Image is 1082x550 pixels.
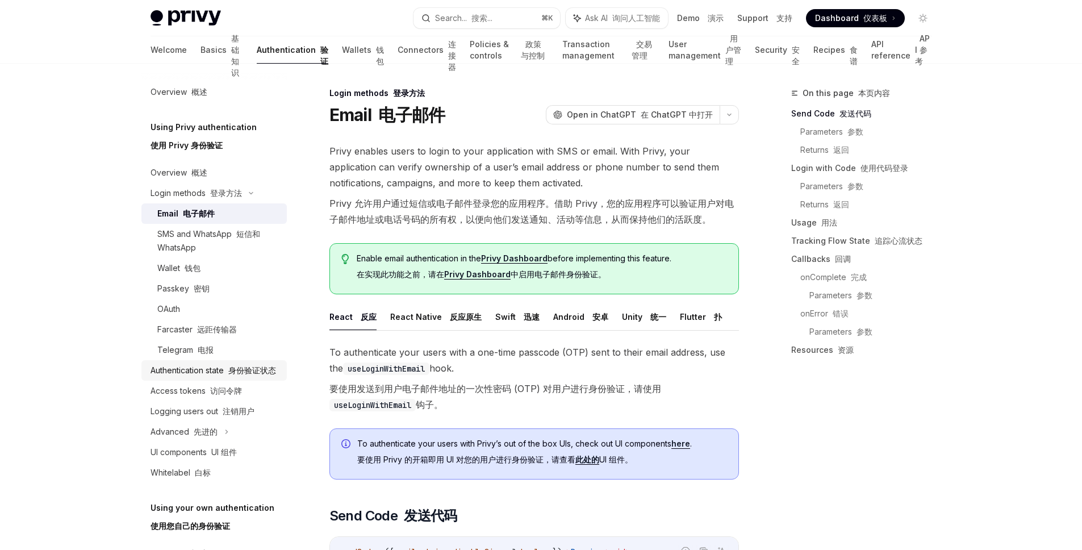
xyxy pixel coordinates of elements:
a: Farcaster 远距传输器 [141,319,287,340]
button: Swift 迅速 [495,303,540,330]
span: On this page [803,86,890,100]
div: Logging users out [151,405,254,418]
font: 用法 [821,218,837,227]
a: Transaction management 交易管理 [562,36,654,64]
button: Flutter 扑 [680,303,722,330]
a: Connectors 连接器 [398,36,456,64]
button: Ask AI 询问人工智能 [566,8,668,28]
a: Callbacks 回调 [791,250,941,268]
a: Parameters 参数 [809,286,941,305]
a: Welcome [151,36,187,64]
font: 扑 [714,312,722,322]
a: Privy Dashboard [481,253,548,264]
font: 概述 [191,168,207,177]
font: 使用代码登录 [860,163,908,173]
a: Tracking Flow State 追踪心流状态 [791,232,941,250]
font: 先进的 [194,427,218,436]
span: To authenticate your users with a one-time passcode (OTP) sent to their email address, use the hook. [329,344,739,417]
font: 支持 [776,13,792,23]
font: 验证 [320,45,328,66]
span: Enable email authentication in the before implementing this feature. [357,253,726,285]
font: 电子邮件 [183,209,215,218]
font: 本页内容 [858,88,890,98]
a: UI components UI 组件 [141,442,287,463]
span: Privy enables users to login to your application with SMS or email. With Privy, your application ... [329,143,739,232]
font: Privy 允许用户通过短信或电子邮件登录您的应用程序。借助 Privy，您的应用程序可以验证用户对电子邮件地址或电话号码的所有权，以便向他们发送通知、活动等信息，从而保持他们的活跃度。 [329,198,734,225]
font: 回调 [835,254,851,264]
font: 统一 [650,312,666,322]
div: Login methods [329,88,739,99]
svg: Info [341,439,353,451]
a: User management 用户管理 [669,36,742,64]
a: Overview 概述 [141,82,287,102]
div: Login methods [151,186,242,200]
font: 登录方法 [210,188,242,198]
h5: Using Privy authentication [151,120,257,157]
a: Parameters 参数 [809,323,941,341]
font: 注销用户 [223,406,254,416]
div: Access tokens [151,384,242,398]
font: 连接器 [448,39,456,72]
div: Whitelabel [151,466,211,480]
font: 参数 [847,181,863,191]
a: Logging users out 注销用户 [141,401,287,422]
a: Returns 返回 [800,195,941,214]
font: 发送代码 [404,507,457,524]
code: useLoginWithEmail [329,399,416,411]
font: 追踪心流状态 [875,236,922,245]
span: Ask AI [585,13,660,24]
button: Toggle dark mode [914,9,932,27]
a: here [671,439,690,449]
h1: Email [329,105,445,125]
span: Dashboard [815,13,887,24]
h5: Using your own authentication [151,501,274,537]
code: useLoginWithEmail [343,363,429,375]
font: 登录方法 [393,88,425,98]
font: 用户管理 [725,34,741,66]
a: Policies & controls 政策与控制 [470,36,549,64]
a: Basics 基础知识 [200,36,244,64]
svg: Tip [341,254,349,264]
font: 政策与控制 [521,39,545,60]
font: 演示 [708,13,724,23]
font: 搜索... [471,13,492,23]
div: Search... [435,11,492,25]
div: Overview [151,85,207,99]
font: 基础知识 [231,34,239,77]
font: API 参考 [915,34,930,66]
a: Wallets 钱包 [342,36,384,64]
font: 参数 [857,327,872,336]
a: Parameters 参数 [800,177,941,195]
font: 钱包 [376,45,384,66]
div: Authentication state [151,364,276,377]
font: 电报 [198,345,214,355]
a: Whitelabel 白标 [141,463,287,483]
button: Unity 统一 [622,303,666,330]
a: Parameters 参数 [800,123,941,141]
font: 密钥 [194,284,210,293]
button: Search... 搜索...⌘K [413,8,560,28]
font: 食谱 [850,45,858,66]
button: Android 安卓 [553,303,608,330]
font: 钱包 [185,263,200,273]
div: SMS and WhatsApp [157,227,280,255]
a: Email 电子邮件 [141,203,287,224]
a: SMS and WhatsApp 短信和 WhatsApp [141,224,287,258]
div: Overview [151,166,207,180]
div: Advanced [151,425,218,439]
a: Wallet 钱包 [141,258,287,278]
a: 此处的 [575,455,599,465]
font: 参数 [857,290,872,300]
div: Wallet [157,261,200,275]
font: 返回 [833,145,849,155]
div: OAuth [157,302,180,316]
a: onComplete 完成 [800,268,941,286]
a: Dashboard 仪表板 [806,9,905,27]
a: API reference API 参考 [871,36,931,64]
a: Login with Code 使用代码登录 [791,159,941,177]
button: Open in ChatGPT 在 ChatGPT 中打开 [546,105,720,124]
a: onError 错误 [800,305,941,323]
a: Authentication 验证 [257,36,328,64]
a: Usage 用法 [791,214,941,232]
font: 完成 [851,272,867,282]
